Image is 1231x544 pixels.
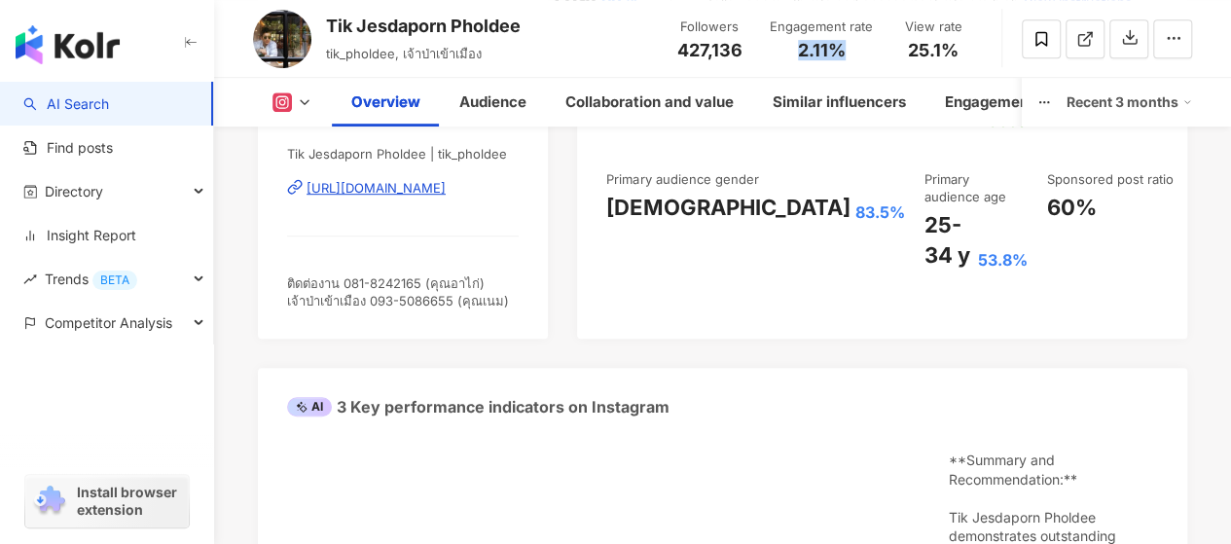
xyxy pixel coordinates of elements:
a: chrome extensionInstall browser extension [25,475,189,527]
div: BETA [92,271,137,290]
span: Install browser extension [77,484,183,519]
a: [URL][DOMAIN_NAME] [287,179,519,197]
a: Find posts [23,138,113,158]
img: logo [16,25,120,64]
div: 3 Key performance indicators on Instagram [287,396,670,417]
span: Trends [45,257,137,301]
div: Collaboration and value [565,91,734,114]
div: Audience [459,91,526,114]
div: Overview [351,91,420,114]
div: 25-34 y [923,210,972,271]
div: Primary audience age [923,170,1027,205]
a: searchAI Search [23,94,109,114]
div: Engagement rate [770,18,873,37]
span: Tik Jesdaporn Pholdee | tik_pholdee [287,145,519,163]
img: KOL Avatar [253,10,311,68]
span: 25.1% [908,41,959,60]
span: 427,136 [677,40,742,60]
span: tik_pholdee, เจ้าป่าเข้าเมือง [326,46,482,61]
img: chrome extension [31,486,68,517]
span: ติดต่องาน ‭081-8242165‬ (คุณอาไก่) เจ้าป่าเข้าเมือง 093-5086655 (คุณเนม) [287,275,509,308]
div: View rate [896,18,970,37]
div: 53.8% [977,249,1027,271]
span: Directory [45,169,103,213]
div: Primary audience gender [606,170,758,188]
div: AI [287,397,332,417]
div: 83.5% [854,201,904,223]
span: 2.11% [798,41,846,60]
div: Similar influencers [773,91,906,114]
div: Engagement [945,91,1034,114]
a: Insight Report [23,226,136,245]
span: Competitor Analysis [45,301,172,345]
div: [DEMOGRAPHIC_DATA] [606,193,850,223]
div: Tik Jesdaporn Pholdee [326,14,521,38]
span: rise [23,272,37,286]
div: 60% [1046,193,1096,223]
div: [URL][DOMAIN_NAME] [307,179,446,197]
div: Sponsored post ratio [1046,170,1173,188]
div: Recent 3 months [1067,87,1192,118]
div: Followers [672,18,746,37]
